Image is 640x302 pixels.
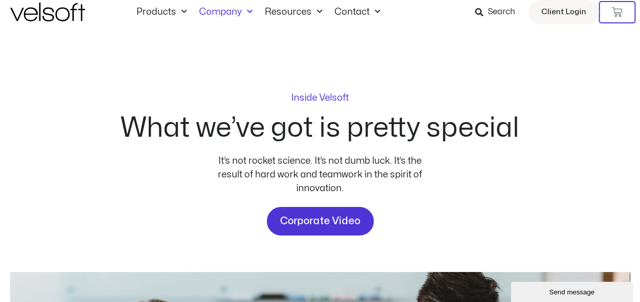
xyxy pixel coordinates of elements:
nav: Menu [130,7,386,18]
a: CompanyMenu Toggle [193,7,259,18]
a: ContactMenu Toggle [328,7,386,18]
a: Search [475,4,522,21]
div: It’s not rocket science. It’s not dumb luck. It’s the result of hard work and teamwork in the spi... [213,154,427,195]
h2: What we’ve got is pretty special [121,114,519,142]
p: Inside Velsoft [291,94,349,103]
a: ResourcesMenu Toggle [259,7,328,18]
iframe: chat widget [511,280,635,302]
span: Corporate Video [280,213,360,229]
a: ProductsMenu Toggle [130,7,193,18]
a: Corporate Video [267,207,374,235]
span: Client Login [541,6,586,19]
img: Velsoft Training Materials [10,3,85,21]
span: Search [488,6,515,19]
